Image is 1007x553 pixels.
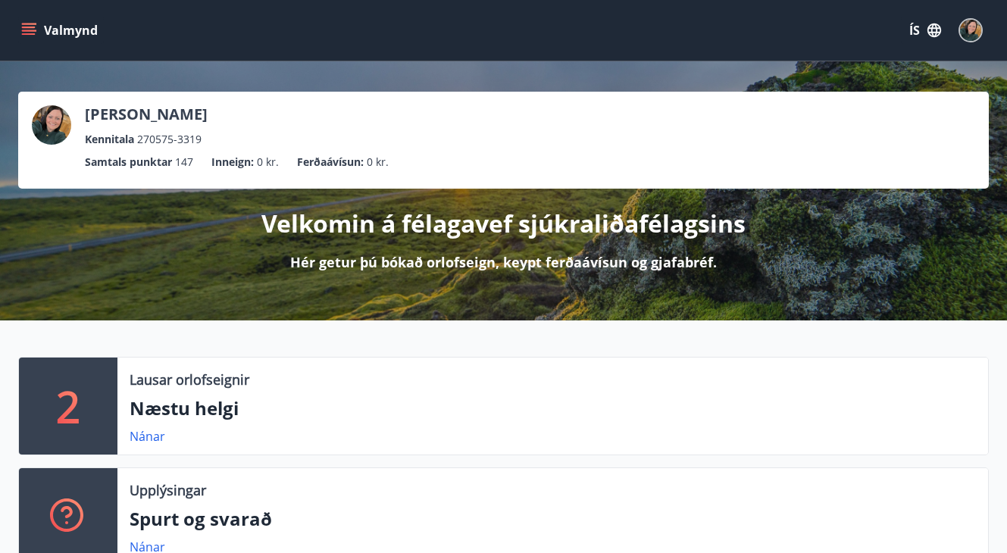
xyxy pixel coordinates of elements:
[257,154,279,170] span: 0 kr.
[960,20,981,41] img: ITljdAzsSniN7jwpHqfqG5BeyS3tc6n1fQvp86Bd.jpg
[901,17,949,44] button: ÍS
[297,154,364,170] p: Ferðaávísun :
[130,370,249,389] p: Lausar orlofseignir
[18,17,104,44] button: menu
[32,105,71,145] img: ITljdAzsSniN7jwpHqfqG5BeyS3tc6n1fQvp86Bd.jpg
[367,154,389,170] span: 0 kr.
[130,428,165,445] a: Nánar
[56,377,80,435] p: 2
[130,506,976,532] p: Spurt og svarað
[85,154,172,170] p: Samtals punktar
[130,395,976,421] p: Næstu helgi
[261,207,746,240] p: Velkomin á félagavef sjúkraliðafélagsins
[85,131,134,148] p: Kennitala
[175,154,193,170] span: 147
[130,480,206,500] p: Upplýsingar
[290,252,717,272] p: Hér getur þú bókað orlofseign, keypt ferðaávísun og gjafabréf.
[211,154,254,170] p: Inneign :
[85,104,208,125] p: [PERSON_NAME]
[137,131,202,148] span: 270575-3319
